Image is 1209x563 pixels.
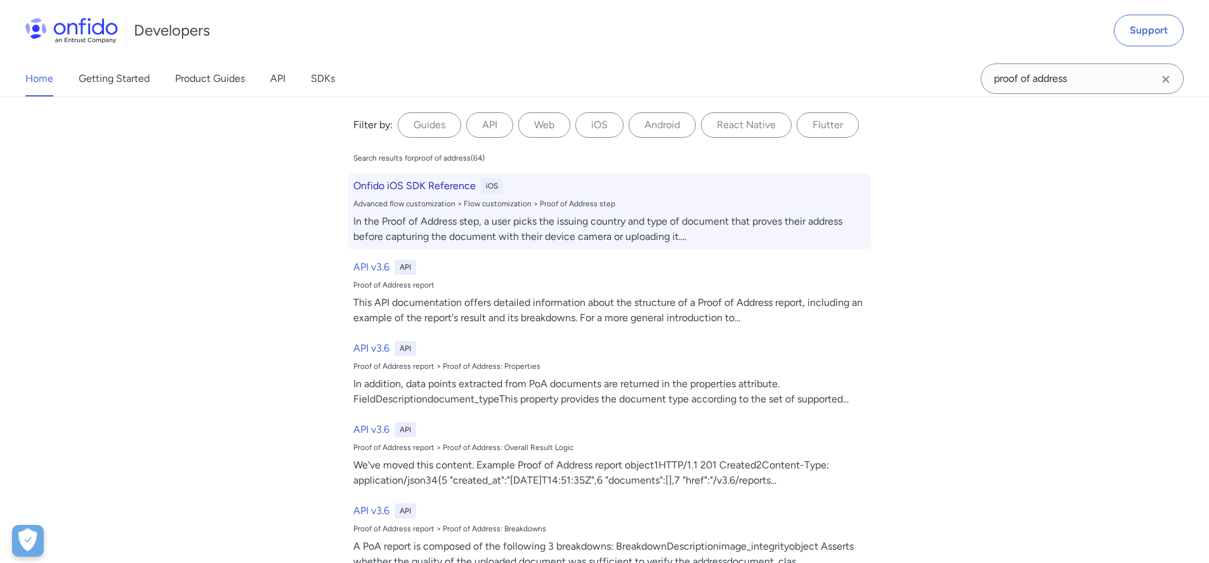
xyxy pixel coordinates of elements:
[25,18,118,43] img: Onfido Logo
[395,422,416,437] div: API
[353,199,866,209] div: Advanced flow customization > Flow customization > Proof of Address step
[353,214,866,244] div: In the Proof of Address step, a user picks the issuing country and type of document that proves t...
[481,178,503,194] div: iOS
[348,255,871,331] a: API v3.6APIProof of Address reportThis API documentation offers detailed information about the st...
[353,422,389,437] h6: API v3.6
[629,112,696,138] label: Android
[353,117,393,133] div: Filter by:
[353,341,389,356] h6: API v3.6
[398,112,461,138] label: Guides
[270,61,285,96] a: API
[395,260,416,275] div: API
[12,525,44,557] div: Cookie Preferences
[1158,72,1173,87] svg: Clear search field button
[353,442,866,453] div: Proof of Address report > Proof of Address: Overall Result Logic
[353,458,866,488] div: We've moved this content. Example Proof of Address report object1HTTP/1.1 201 Created2Content-Typ...
[134,20,210,41] h1: Developers
[981,63,1184,94] input: Onfido search input field
[79,61,150,96] a: Getting Started
[353,361,866,371] div: Proof of Address report > Proof of Address: Properties
[311,61,335,96] a: SDKs
[797,112,859,138] label: Flutter
[575,112,624,138] label: iOS
[353,178,476,194] h6: Onfido iOS SDK Reference
[353,260,389,275] h6: API v3.6
[518,112,570,138] label: Web
[353,524,866,534] div: Proof of Address report > Proof of Address: Breakdowns
[175,61,245,96] a: Product Guides
[466,112,513,138] label: API
[1114,15,1184,46] a: Support
[348,336,871,412] a: API v3.6APIProof of Address report > Proof of Address: PropertiesIn addition, data points extract...
[348,417,871,493] a: API v3.6APIProof of Address report > Proof of Address: Overall Result LogicWe've moved this conte...
[701,112,792,138] label: React Native
[353,503,389,519] h6: API v3.6
[353,295,866,326] div: This API documentation offers detailed information about the structure of a Proof of Address repo...
[395,341,416,356] div: API
[348,173,871,249] a: Onfido iOS SDK ReferenceiOSAdvanced flow customization > Flow customization > Proof of Address st...
[395,503,416,519] div: API
[12,525,44,557] button: Open Preferences
[25,61,53,96] a: Home
[353,280,866,290] div: Proof of Address report
[353,376,866,407] div: In addition, data points extracted from PoA documents are returned in the properties attribute. F...
[353,153,485,163] div: Search results for proof of address ( 64 )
